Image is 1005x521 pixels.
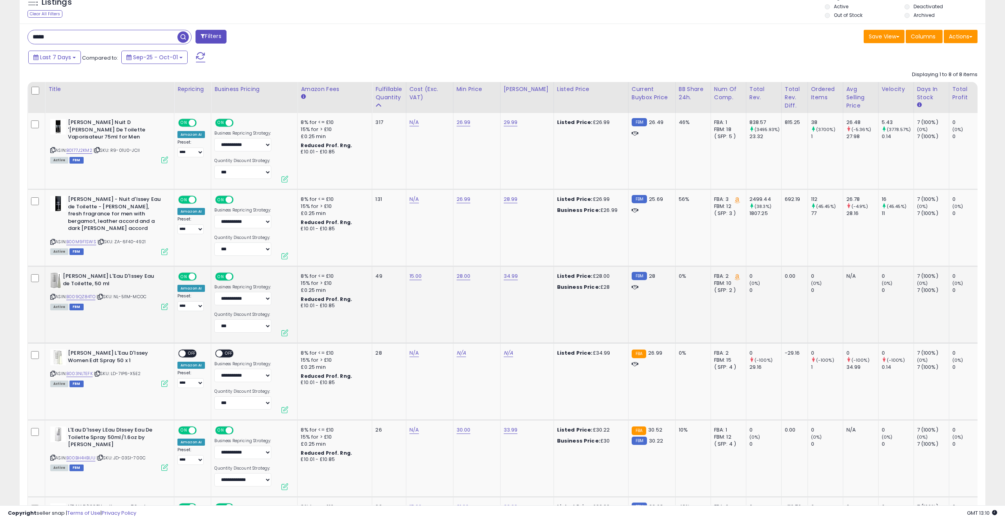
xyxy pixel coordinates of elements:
span: OFF [196,197,208,203]
b: Listed Price: [557,426,593,434]
a: N/A [409,426,419,434]
small: Amazon Fees. [301,93,305,100]
div: £0.25 min [301,364,366,371]
div: 0 [882,350,914,357]
div: 7 (100%) [917,441,949,448]
span: Columns [911,33,936,40]
div: 0 [749,287,781,294]
div: FBM: 12 [714,434,740,441]
div: 26.48 [846,119,878,126]
div: 0 [749,426,781,434]
small: (0%) [811,434,822,440]
div: 112 [811,196,843,203]
div: £10.01 - £10.85 [301,456,366,463]
div: 15% for > £10 [301,357,366,364]
div: £26.99 [557,119,622,126]
div: 49 [375,273,400,280]
div: Preset: [177,217,205,234]
div: Amazon Fees [301,85,369,93]
strong: Copyright [8,509,37,517]
div: 7 (100%) [917,350,949,357]
div: 0 [882,441,914,448]
div: 692.19 [785,196,802,203]
div: 0 [952,441,984,448]
span: All listings currently available for purchase on Amazon [50,465,68,471]
div: 56% [679,196,705,203]
span: ON [216,273,226,280]
span: 2025-10-9 13:10 GMT [967,509,997,517]
div: 0 [952,196,984,203]
small: (0%) [917,126,928,133]
a: N/A [409,118,419,126]
img: 31TLHjgo5CL._SL40_.jpg [50,273,61,288]
span: FBM [69,157,84,164]
b: [PERSON_NAME] Nuit D '[PERSON_NAME] De Toilette Vaporisateur 75ml for Men [68,119,163,143]
div: 46% [679,119,705,126]
div: 7 (100%) [917,287,949,294]
div: £0.25 min [301,133,366,140]
div: £26.99 [557,196,622,203]
div: Ordered Items [811,85,840,102]
label: Quantity Discount Strategy: [214,158,271,164]
div: 26 [375,426,400,434]
b: Listed Price: [557,349,593,357]
div: £0.25 min [301,210,366,217]
div: 317 [375,119,400,126]
div: 0 [952,350,984,357]
div: 15% for > £10 [301,203,366,210]
div: 8% for <= £10 [301,196,366,203]
span: | SKU: LD-7IP6-X5E2 [94,370,141,377]
div: ASIN: [50,273,168,309]
small: FBA [632,426,646,435]
label: Business Repricing Strategy: [214,208,271,213]
div: 23.32 [749,133,781,140]
a: N/A [457,349,466,357]
div: 0 [882,426,914,434]
b: Listed Price: [557,118,593,126]
a: 15.00 [409,272,422,280]
div: Velocity [882,85,910,93]
small: (45.45%) [816,203,836,209]
span: | SKU: JD-03SI-700C [97,455,146,461]
b: [PERSON_NAME] - Nuit d'Issey Eau de Toilette - [PERSON_NAME], fresh fragrance for men with bergam... [68,196,163,234]
span: 28 [649,272,655,280]
label: Business Repricing Strategy: [214,438,271,444]
div: 8% for <= £10 [301,350,366,357]
div: Total Rev. [749,85,778,102]
div: 7 (100%) [917,133,949,140]
span: All listings currently available for purchase on Amazon [50,248,68,255]
div: Cost (Exc. VAT) [409,85,450,102]
div: 8% for <= £10 [301,119,366,126]
div: ASIN: [50,196,168,254]
div: 7 (100%) [917,426,949,434]
button: Columns [906,30,943,43]
button: Actions [944,30,978,43]
div: 0 [952,287,984,294]
span: ON [179,197,189,203]
div: Min Price [457,85,497,93]
a: 26.99 [457,195,471,203]
div: 0 [811,287,843,294]
small: (-5.36%) [852,126,871,133]
b: [PERSON_NAME] L'Eau D'Issey Eau de Toilette, 50 ml [63,273,158,289]
a: B00BH4HBUU [66,455,95,461]
div: Fulfillable Quantity [375,85,402,102]
div: £34.99 [557,350,622,357]
div: Amazon AI [177,285,205,292]
div: £10.01 - £10.85 [301,379,366,386]
b: Reduced Prof. Rng. [301,450,352,456]
div: 0 [952,133,984,140]
span: ON [179,273,189,280]
b: Business Price: [557,283,600,291]
small: (-100%) [755,357,773,363]
div: 7 (100%) [917,119,949,126]
label: Quantity Discount Strategy: [214,312,271,317]
div: 0 [952,273,984,280]
small: (3495.93%) [755,126,780,133]
div: 0 [811,426,843,434]
div: 0 [952,426,984,434]
span: All listings currently available for purchase on Amazon [50,157,68,164]
small: (3778.57%) [887,126,911,133]
label: Business Repricing Strategy: [214,284,271,290]
div: FBM: 15 [714,357,740,364]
